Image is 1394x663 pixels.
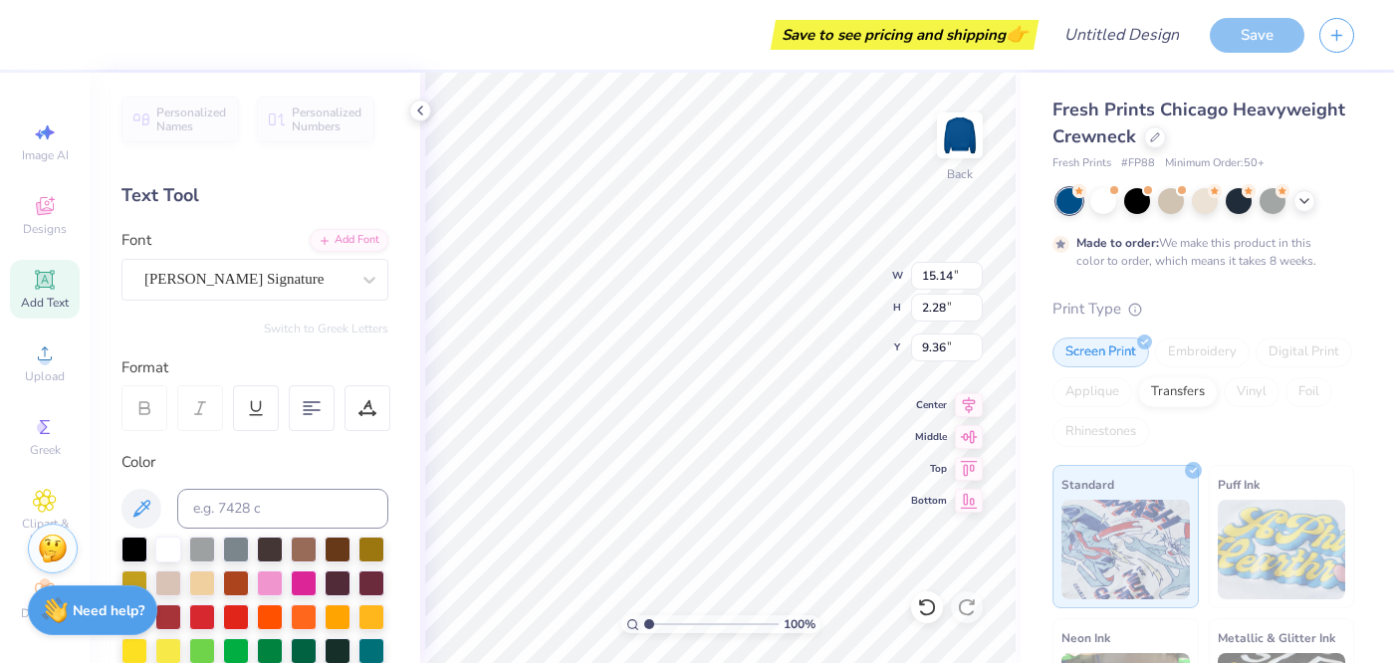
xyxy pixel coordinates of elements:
[23,221,67,237] span: Designs
[784,615,815,633] span: 100 %
[121,182,388,209] div: Text Tool
[1121,155,1155,172] span: # FP88
[310,229,388,252] div: Add Font
[1076,234,1321,270] div: We make this product in this color to order, which means it takes 8 weeks.
[911,494,947,508] span: Bottom
[1218,474,1260,495] span: Puff Ink
[1061,627,1110,648] span: Neon Ink
[1218,627,1335,648] span: Metallic & Glitter Ink
[1061,500,1190,599] img: Standard
[940,115,980,155] img: Back
[21,295,69,311] span: Add Text
[947,165,973,183] div: Back
[1285,377,1332,407] div: Foil
[776,20,1034,50] div: Save to see pricing and shipping
[121,229,151,252] label: Font
[1061,474,1114,495] span: Standard
[1052,298,1354,321] div: Print Type
[1052,155,1111,172] span: Fresh Prints
[911,462,947,476] span: Top
[121,451,388,474] div: Color
[156,106,227,133] span: Personalized Names
[264,321,388,336] button: Switch to Greek Letters
[1155,337,1250,367] div: Embroidery
[1224,377,1279,407] div: Vinyl
[1138,377,1218,407] div: Transfers
[292,106,362,133] span: Personalized Numbers
[1006,22,1028,46] span: 👉
[177,489,388,529] input: e.g. 7428 c
[1052,337,1149,367] div: Screen Print
[911,398,947,412] span: Center
[1052,98,1345,148] span: Fresh Prints Chicago Heavyweight Crewneck
[911,430,947,444] span: Middle
[1048,15,1195,55] input: Untitled Design
[1165,155,1265,172] span: Minimum Order: 50 +
[25,368,65,384] span: Upload
[21,605,69,621] span: Decorate
[22,147,69,163] span: Image AI
[10,516,80,548] span: Clipart & logos
[1256,337,1352,367] div: Digital Print
[73,601,144,620] strong: Need help?
[121,356,390,379] div: Format
[1052,417,1149,447] div: Rhinestones
[1076,235,1159,251] strong: Made to order:
[1052,377,1132,407] div: Applique
[1218,500,1346,599] img: Puff Ink
[30,442,61,458] span: Greek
